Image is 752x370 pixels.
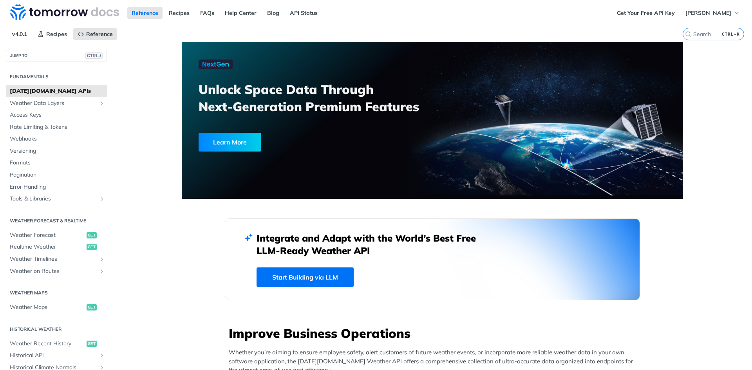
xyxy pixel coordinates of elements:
h2: Fundamentals [6,73,107,80]
span: Recipes [46,31,67,38]
svg: Search [685,31,691,37]
a: Weather Recent Historyget [6,338,107,350]
a: Webhooks [6,133,107,145]
span: Weather Recent History [10,340,85,348]
span: CTRL-/ [85,52,103,59]
a: Recipes [33,28,71,40]
a: Weather Forecastget [6,229,107,241]
a: Historical APIShow subpages for Historical API [6,350,107,361]
a: Realtime Weatherget [6,241,107,253]
span: get [87,232,97,238]
img: NextGen [199,60,233,69]
a: Pagination [6,169,107,181]
span: get [87,304,97,310]
a: Error Handling [6,181,107,193]
a: Reference [73,28,117,40]
h2: Historical Weather [6,326,107,333]
button: Show subpages for Weather Timelines [99,256,105,262]
a: API Status [286,7,322,19]
span: Realtime Weather [10,243,85,251]
span: Weather Timelines [10,255,97,263]
h3: Improve Business Operations [229,325,640,342]
a: Reference [127,7,163,19]
span: Weather Data Layers [10,99,97,107]
span: [DATE][DOMAIN_NAME] APIs [10,87,105,95]
div: Learn More [199,133,261,152]
a: Learn More [199,133,392,152]
span: Tools & Libraries [10,195,97,203]
span: Reference [86,31,113,38]
span: Formats [10,159,105,167]
span: Versioning [10,147,105,155]
img: Tomorrow.io Weather API Docs [10,4,119,20]
a: Get Your Free API Key [613,7,679,19]
a: Recipes [164,7,194,19]
a: Weather TimelinesShow subpages for Weather Timelines [6,253,107,265]
h2: Integrate and Adapt with the World’s Best Free LLM-Ready Weather API [257,232,488,257]
button: Show subpages for Tools & Libraries [99,196,105,202]
span: Error Handling [10,183,105,191]
h2: Weather Forecast & realtime [6,217,107,224]
span: Rate Limiting & Tokens [10,123,105,131]
span: Weather Forecast [10,231,85,239]
button: Show subpages for Weather on Routes [99,268,105,274]
a: Start Building via LLM [257,267,354,287]
h2: Weather Maps [6,289,107,296]
span: [PERSON_NAME] [685,9,731,16]
span: Access Keys [10,111,105,119]
span: get [87,341,97,347]
a: Weather on RoutesShow subpages for Weather on Routes [6,265,107,277]
a: Tools & LibrariesShow subpages for Tools & Libraries [6,193,107,205]
a: Rate Limiting & Tokens [6,121,107,133]
span: Historical API [10,352,97,359]
span: Webhooks [10,135,105,143]
span: get [87,244,97,250]
button: Show subpages for Historical API [99,352,105,359]
a: Weather Data LayersShow subpages for Weather Data Layers [6,97,107,109]
button: Show subpages for Weather Data Layers [99,100,105,106]
a: Help Center [221,7,261,19]
a: Formats [6,157,107,169]
span: v4.0.1 [8,28,31,40]
span: Pagination [10,171,105,179]
span: Weather Maps [10,303,85,311]
a: FAQs [196,7,219,19]
a: Blog [263,7,284,19]
span: Weather on Routes [10,267,97,275]
kbd: CTRL-K [720,30,742,38]
a: Access Keys [6,109,107,121]
button: [PERSON_NAME] [681,7,744,19]
a: Weather Mapsget [6,301,107,313]
a: Versioning [6,145,107,157]
button: JUMP TOCTRL-/ [6,50,107,61]
a: [DATE][DOMAIN_NAME] APIs [6,85,107,97]
h3: Unlock Space Data Through Next-Generation Premium Features [199,81,441,115]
